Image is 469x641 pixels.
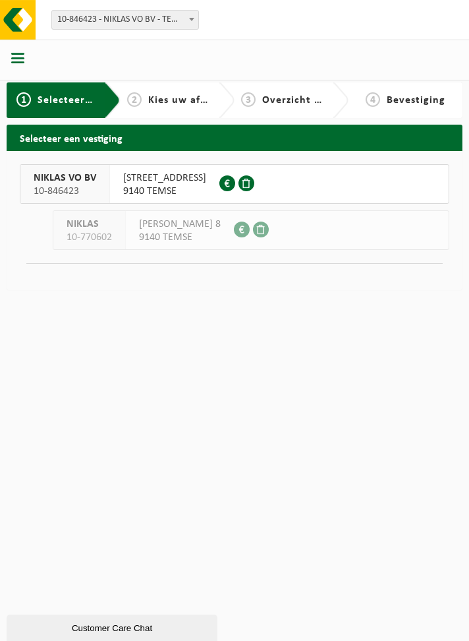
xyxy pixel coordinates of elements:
[139,231,221,244] span: 9140 TEMSE
[20,164,449,204] button: NIKLAS VO BV 10-846423 [STREET_ADDRESS]9140 TEMSE
[51,10,199,30] span: 10-846423 - NIKLAS VO BV - TEMSE
[387,95,445,106] span: Bevestiging
[7,125,462,150] h2: Selecteer een vestiging
[67,231,112,244] span: 10-770602
[241,92,256,107] span: 3
[262,95,401,106] span: Overzicht van uw aanvraag
[139,218,221,231] span: [PERSON_NAME] 8
[7,612,220,641] iframe: chat widget
[16,92,31,107] span: 1
[123,171,206,185] span: [STREET_ADDRESS]
[148,95,329,106] span: Kies uw afvalstoffen en recipiënten
[34,185,96,198] span: 10-846423
[123,185,206,198] span: 9140 TEMSE
[34,171,96,185] span: NIKLAS VO BV
[67,218,112,231] span: NIKLAS
[366,92,380,107] span: 4
[127,92,142,107] span: 2
[38,95,180,106] span: Selecteer hier een vestiging
[52,11,198,29] span: 10-846423 - NIKLAS VO BV - TEMSE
